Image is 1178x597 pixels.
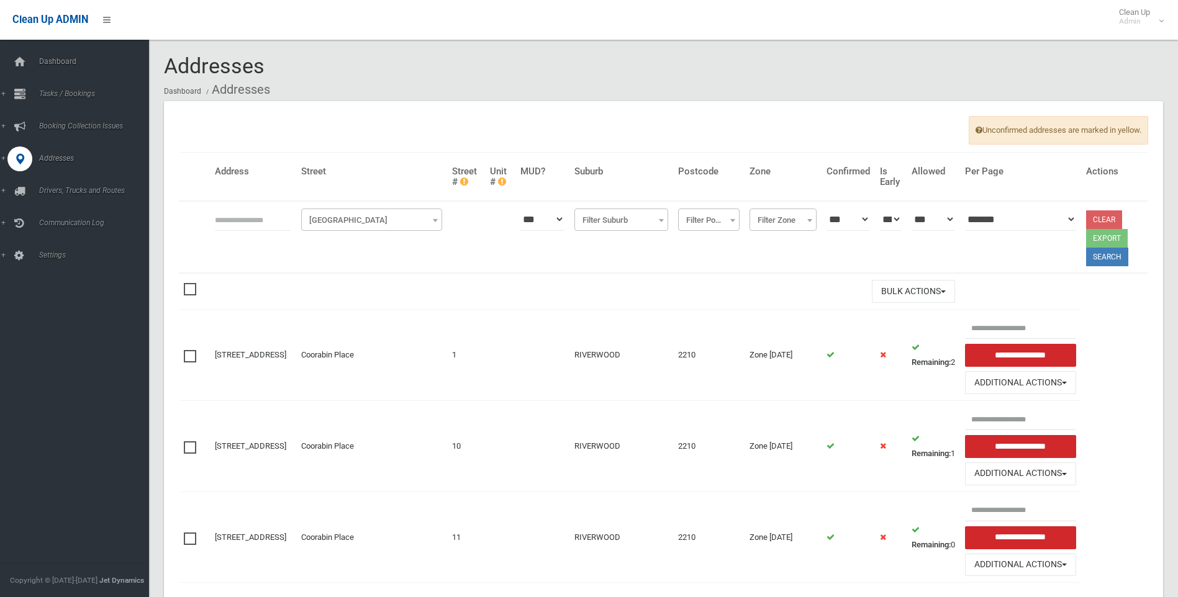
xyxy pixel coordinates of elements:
[681,212,736,229] span: Filter Postcode
[678,209,740,231] span: Filter Postcode
[574,209,668,231] span: Filter Suburb
[1086,229,1128,248] button: Export
[880,166,902,187] h4: Is Early
[1086,166,1143,177] h4: Actions
[1086,248,1128,266] button: Search
[750,209,817,231] span: Filter Zone
[745,401,822,492] td: Zone [DATE]
[35,251,158,259] span: Settings
[215,350,286,359] a: [STREET_ADDRESS]
[907,492,960,583] td: 0
[447,492,486,583] td: 11
[750,166,817,177] h4: Zone
[164,87,201,96] a: Dashboard
[164,53,265,78] span: Addresses
[745,310,822,401] td: Zone [DATE]
[673,492,745,583] td: 2210
[912,357,951,367] strong: Remaining:
[35,154,158,163] span: Addresses
[215,532,286,542] a: [STREET_ADDRESS]
[35,218,158,227] span: Communication Log
[907,310,960,401] td: 2
[520,166,564,177] h4: MUD?
[447,401,486,492] td: 10
[35,122,158,130] span: Booking Collection Issues
[215,441,286,451] a: [STREET_ADDRESS]
[673,401,745,492] td: 2210
[578,212,665,229] span: Filter Suburb
[296,310,447,401] td: Coorabin Place
[912,166,955,177] h4: Allowed
[827,166,870,177] h4: Confirmed
[490,166,510,187] h4: Unit #
[1119,17,1150,26] small: Admin
[99,576,144,585] strong: Jet Dynamics
[35,57,158,66] span: Dashboard
[673,310,745,401] td: 2210
[304,212,439,229] span: Filter Street
[678,166,740,177] h4: Postcode
[203,78,270,101] li: Addresses
[745,492,822,583] td: Zone [DATE]
[296,401,447,492] td: Coorabin Place
[301,209,442,231] span: Filter Street
[965,166,1076,177] h4: Per Page
[907,401,960,492] td: 1
[215,166,291,177] h4: Address
[969,116,1148,145] span: Unconfirmed addresses are marked in yellow.
[569,492,673,583] td: RIVERWOOD
[296,492,447,583] td: Coorabin Place
[753,212,813,229] span: Filter Zone
[1113,7,1162,26] span: Clean Up
[447,310,486,401] td: 1
[569,310,673,401] td: RIVERWOOD
[12,14,88,25] span: Clean Up ADMIN
[872,280,955,303] button: Bulk Actions
[912,540,951,549] strong: Remaining:
[35,89,158,98] span: Tasks / Bookings
[912,449,951,458] strong: Remaining:
[569,401,673,492] td: RIVERWOOD
[965,554,1076,577] button: Additional Actions
[452,166,481,187] h4: Street #
[1086,210,1122,229] a: Clear
[574,166,668,177] h4: Suburb
[965,371,1076,394] button: Additional Actions
[10,576,97,585] span: Copyright © [DATE]-[DATE]
[35,186,158,195] span: Drivers, Trucks and Routes
[301,166,442,177] h4: Street
[965,462,1076,485] button: Additional Actions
